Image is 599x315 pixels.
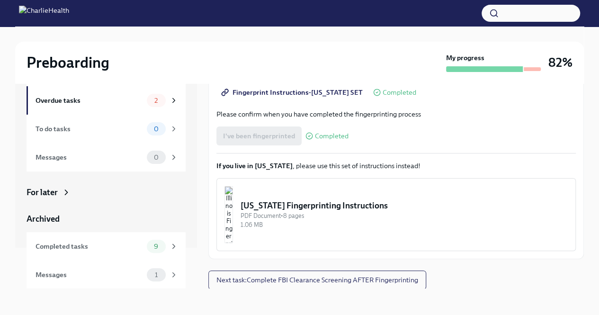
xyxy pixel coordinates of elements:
h3: 82% [548,54,572,71]
div: Overdue tasks [36,95,143,106]
strong: If you live in [US_STATE] [216,162,293,170]
h2: Preboarding [27,53,109,72]
a: Overdue tasks2 [27,86,186,115]
a: Completed tasks9 [27,232,186,261]
div: Messages [36,270,143,280]
a: Fingerprint Instructions-[US_STATE] SET [216,83,369,102]
div: For later [27,187,58,198]
div: 1.06 MB [241,220,568,229]
span: 0 [148,154,164,161]
span: 2 [149,97,163,104]
a: Archived [27,213,186,225]
a: Messages1 [27,261,186,289]
div: [US_STATE] Fingerprinting Instructions [241,200,568,211]
div: Messages [36,152,143,162]
p: Please confirm when you have completed the fingerprinting process [216,109,576,119]
p: , please use this set of instructions instead! [216,161,576,171]
span: Fingerprint Instructions-[US_STATE] SET [223,88,363,97]
span: Completed [383,89,416,96]
span: Completed [315,133,349,140]
span: Next task : Complete FBI Clearance Screening AFTER Fingerprinting [216,275,418,285]
img: Illinois Fingerprinting Instructions [224,186,233,243]
img: CharlieHealth [19,6,69,21]
strong: My progress [446,53,484,63]
button: [US_STATE] Fingerprinting InstructionsPDF Document•8 pages1.06 MB [216,178,576,251]
div: To do tasks [36,124,143,134]
button: Next task:Complete FBI Clearance Screening AFTER Fingerprinting [208,270,426,289]
a: For later [27,187,186,198]
span: 9 [148,243,164,250]
div: PDF Document • 8 pages [241,211,568,220]
span: 1 [149,271,163,279]
span: 0 [148,126,164,133]
div: Completed tasks [36,241,143,252]
a: To do tasks0 [27,115,186,143]
a: Messages0 [27,143,186,171]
